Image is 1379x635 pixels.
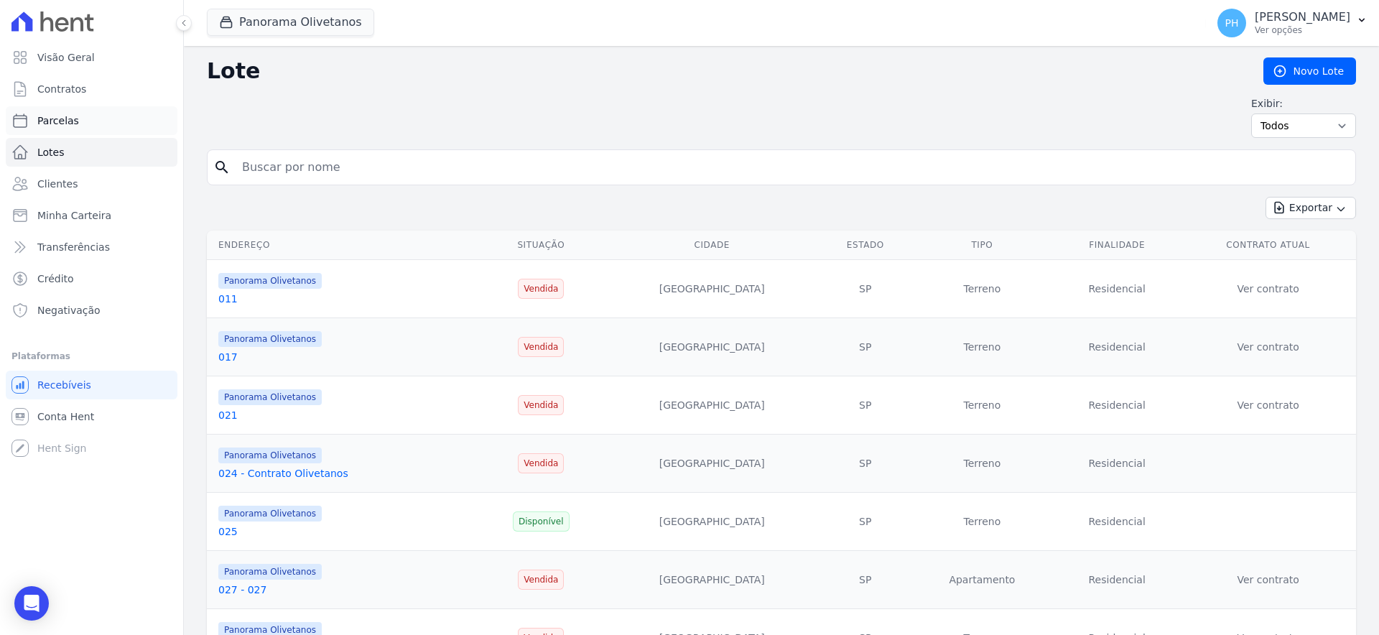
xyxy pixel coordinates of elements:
[6,138,177,167] a: Lotes
[233,153,1350,182] input: Buscar por nome
[911,435,1054,493] td: Terreno
[207,231,478,260] th: Endereço
[1054,318,1180,376] td: Residencial
[1263,57,1356,85] a: Novo Lote
[218,273,322,289] span: Panorama Olivetanos
[6,75,177,103] a: Contratos
[1054,376,1180,435] td: Residencial
[911,376,1054,435] td: Terreno
[820,231,911,260] th: Estado
[911,493,1054,551] td: Terreno
[6,106,177,135] a: Parcelas
[478,231,604,260] th: Situação
[911,551,1054,609] td: Apartamento
[820,435,911,493] td: SP
[207,9,374,36] button: Panorama Olivetanos
[37,409,94,424] span: Conta Hent
[1054,493,1180,551] td: Residencial
[37,303,101,317] span: Negativação
[1054,231,1180,260] th: Finalidade
[604,318,820,376] td: [GEOGRAPHIC_DATA]
[1206,3,1379,43] button: PH [PERSON_NAME] Ver opções
[218,468,348,479] a: 024 - Contrato Olivetanos
[218,564,322,580] span: Panorama Olivetanos
[911,260,1054,318] td: Terreno
[11,348,172,365] div: Plataformas
[6,371,177,399] a: Recebíveis
[37,240,110,254] span: Transferências
[604,493,820,551] td: [GEOGRAPHIC_DATA]
[213,159,231,176] i: search
[37,208,111,223] span: Minha Carteira
[1251,96,1356,111] label: Exibir:
[37,113,79,128] span: Parcelas
[1255,24,1350,36] p: Ver opções
[820,260,911,318] td: SP
[1255,10,1350,24] p: [PERSON_NAME]
[218,389,322,405] span: Panorama Olivetanos
[518,337,564,357] span: Vendida
[6,264,177,293] a: Crédito
[37,378,91,392] span: Recebíveis
[1266,197,1356,219] button: Exportar
[1225,18,1239,28] span: PH
[1237,399,1299,411] a: Ver contrato
[218,293,238,305] a: 011
[37,145,65,159] span: Lotes
[820,493,911,551] td: SP
[604,260,820,318] td: [GEOGRAPHIC_DATA]
[911,231,1054,260] th: Tipo
[218,448,322,463] span: Panorama Olivetanos
[37,177,78,191] span: Clientes
[37,82,86,96] span: Contratos
[518,279,564,299] span: Vendida
[6,170,177,198] a: Clientes
[911,318,1054,376] td: Terreno
[6,402,177,431] a: Conta Hent
[14,586,49,621] div: Open Intercom Messenger
[6,233,177,261] a: Transferências
[518,453,564,473] span: Vendida
[1054,260,1180,318] td: Residencial
[513,511,570,532] span: Disponível
[820,318,911,376] td: SP
[218,331,322,347] span: Panorama Olivetanos
[218,351,238,363] a: 017
[1054,435,1180,493] td: Residencial
[604,551,820,609] td: [GEOGRAPHIC_DATA]
[37,272,74,286] span: Crédito
[604,376,820,435] td: [GEOGRAPHIC_DATA]
[6,296,177,325] a: Negativação
[1237,341,1299,353] a: Ver contrato
[820,551,911,609] td: SP
[218,506,322,522] span: Panorama Olivetanos
[6,201,177,230] a: Minha Carteira
[1237,574,1299,585] a: Ver contrato
[518,570,564,590] span: Vendida
[1237,283,1299,295] a: Ver contrato
[218,526,238,537] a: 025
[820,376,911,435] td: SP
[6,43,177,72] a: Visão Geral
[1054,551,1180,609] td: Residencial
[218,584,266,595] a: 027 - 027
[218,409,238,421] a: 021
[1180,231,1356,260] th: Contrato Atual
[518,395,564,415] span: Vendida
[207,58,1240,84] h2: Lote
[37,50,95,65] span: Visão Geral
[604,435,820,493] td: [GEOGRAPHIC_DATA]
[604,231,820,260] th: Cidade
